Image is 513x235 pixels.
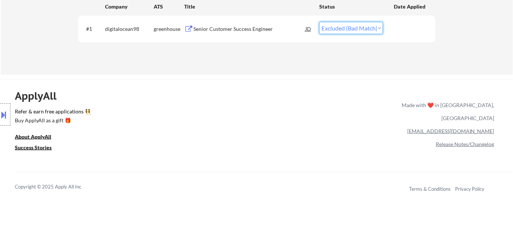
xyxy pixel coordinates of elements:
div: digitalocean98 [105,25,154,33]
div: Made with ❤️ in [GEOGRAPHIC_DATA], [GEOGRAPHIC_DATA] [399,99,494,125]
div: Title [184,3,312,10]
div: ATS [154,3,184,10]
div: greenhouse [154,25,184,33]
div: #1 [86,25,99,33]
div: Date Applied [394,3,427,10]
div: Company [105,3,154,10]
a: Terms & Conditions [409,186,451,192]
div: Copyright © 2025 Apply All Inc [15,183,100,191]
a: [EMAIL_ADDRESS][DOMAIN_NAME] [407,128,494,134]
div: Senior Customer Success Engineer [193,25,305,33]
div: JD [305,22,312,35]
a: Release Notes/Changelog [436,141,494,147]
a: Privacy Policy [455,186,485,192]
